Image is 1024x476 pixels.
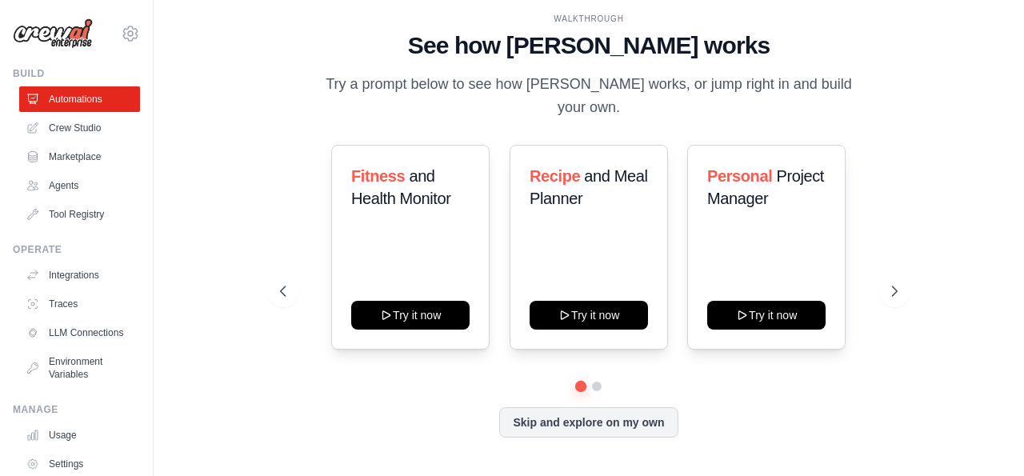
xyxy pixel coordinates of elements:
[530,301,648,330] button: Try it now
[19,262,140,288] a: Integrations
[530,167,647,207] span: and Meal Planner
[19,86,140,112] a: Automations
[19,144,140,170] a: Marketplace
[19,320,140,346] a: LLM Connections
[944,399,1024,476] div: Виджет чата
[19,349,140,387] a: Environment Variables
[499,407,678,438] button: Skip and explore on my own
[19,173,140,198] a: Agents
[13,243,140,256] div: Operate
[944,399,1024,476] iframe: Chat Widget
[707,167,772,185] span: Personal
[13,67,140,80] div: Build
[280,13,897,25] div: WALKTHROUGH
[19,422,140,448] a: Usage
[19,291,140,317] a: Traces
[351,301,470,330] button: Try it now
[13,18,93,49] img: Logo
[707,301,826,330] button: Try it now
[19,202,140,227] a: Tool Registry
[320,73,858,120] p: Try a prompt below to see how [PERSON_NAME] works, or jump right in and build your own.
[13,403,140,416] div: Manage
[19,115,140,141] a: Crew Studio
[280,31,897,60] h1: See how [PERSON_NAME] works
[530,167,580,185] span: Recipe
[351,167,405,185] span: Fitness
